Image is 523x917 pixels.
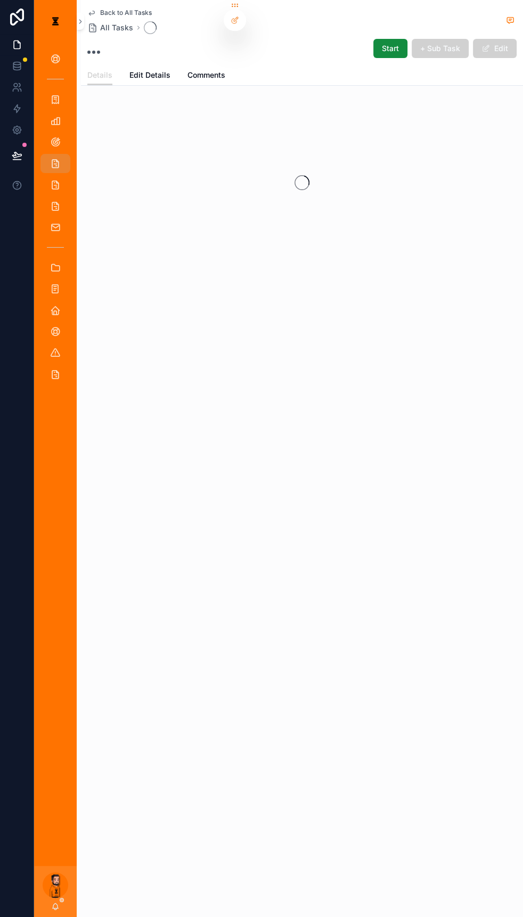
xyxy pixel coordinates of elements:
img: App logo [47,13,64,30]
button: + Sub Task [412,39,469,58]
span: Start [382,43,399,54]
div: scrollable content [34,43,77,396]
span: + Sub Task [420,43,460,54]
a: Comments [187,65,225,87]
a: Edit Details [129,65,170,87]
span: Back to All Tasks [100,9,152,17]
a: Details [87,65,112,86]
span: Details [87,70,112,80]
button: Edit [473,39,517,58]
span: Edit Details [129,70,170,80]
span: Comments [187,70,225,80]
button: Start [373,39,407,58]
span: All Tasks [100,22,133,33]
a: All Tasks [87,22,133,33]
a: Back to All Tasks [87,9,152,17]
